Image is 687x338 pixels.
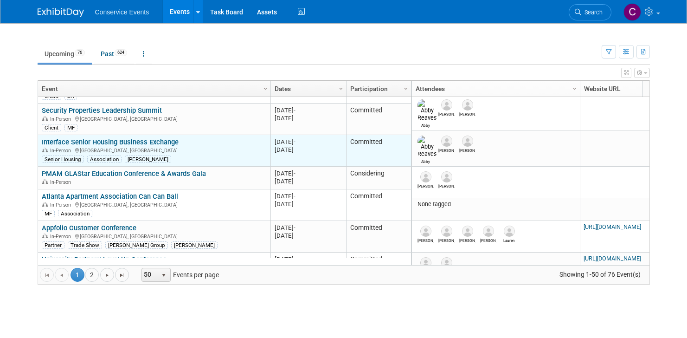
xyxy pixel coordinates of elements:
img: Justin Brady [420,257,431,268]
span: Events per page [129,268,228,282]
span: - [294,107,295,114]
a: Security Properties Leadership Summit [42,106,162,115]
div: [DATE] [275,232,342,240]
a: Upcoming76 [38,45,92,63]
span: - [294,138,295,145]
div: Association [87,156,122,163]
td: Committed [346,189,411,221]
span: In-Person [50,179,74,185]
img: Jana Jardine [441,257,452,268]
div: Abby Reaves [417,158,434,164]
span: 76 [75,49,85,56]
div: None tagged [415,201,576,208]
a: Attendees [416,81,574,97]
img: Andrew Fretwell [462,226,473,237]
a: Search [569,4,611,20]
span: Column Settings [262,85,269,92]
span: Column Settings [571,85,578,92]
div: [PERSON_NAME] Group [105,241,168,249]
a: Go to the previous page [55,268,69,282]
div: [GEOGRAPHIC_DATA], [GEOGRAPHIC_DATA] [42,115,266,123]
span: Conservice Events [95,8,149,16]
span: 50 [142,268,158,281]
img: Jeffrey Smedley [441,136,452,147]
span: Go to the previous page [58,272,65,279]
div: [PERSON_NAME] [171,241,218,249]
div: Partner [42,241,64,249]
span: Column Settings [402,85,410,92]
span: Go to the last page [118,272,126,279]
div: Client [42,124,61,131]
td: Committed [346,135,411,167]
a: Column Settings [401,81,411,95]
img: Jennifer Love [441,99,452,110]
div: Jeffrey Smedley [438,147,455,153]
img: Pam Berkosky [441,226,452,237]
div: Brooke Runyan [459,147,475,153]
img: Jennifer Love [420,171,431,182]
span: In-Person [50,116,74,122]
span: Go to the next page [103,272,111,279]
div: [GEOGRAPHIC_DATA], [GEOGRAPHIC_DATA] [42,146,266,154]
div: [DATE] [275,169,342,177]
a: University Partners' Level Up Conference [42,255,167,264]
span: Search [581,9,603,16]
img: Zach Beck [420,226,431,237]
span: - [294,256,295,263]
a: Column Settings [260,81,270,95]
div: [DATE] [275,114,342,122]
span: - [294,170,295,177]
div: Jennifer Love [438,110,455,117]
div: Jennifer Love [417,182,434,188]
a: Go to the next page [100,268,114,282]
div: Andrew Fretwell [459,237,475,243]
div: Mary Lou Cabrera [459,110,475,117]
a: PMAM GLAStar Education Conference & Awards Gala [42,169,206,178]
div: [PERSON_NAME] [125,156,171,163]
span: - [294,224,295,231]
td: Considering [346,167,411,189]
div: [DATE] [275,138,342,146]
a: 2 [85,268,99,282]
img: Chris Ogletree [623,3,641,21]
img: Brooke Runyan [462,136,473,147]
span: 1 [71,268,84,282]
a: Column Settings [336,81,346,95]
div: Senior Housing [42,156,84,163]
a: Column Settings [639,81,649,95]
div: [DATE] [275,200,342,208]
a: Dates [275,81,340,97]
img: Mary Lou Cabrera [462,99,473,110]
div: [DATE] [275,192,342,200]
div: [GEOGRAPHIC_DATA], [GEOGRAPHIC_DATA] [42,201,266,208]
img: In-Person Event [42,148,48,152]
div: [DATE] [275,177,342,185]
img: In-Person Event [42,179,48,184]
td: Committed [346,104,411,135]
a: Event [42,81,264,97]
div: Zach Beck [417,237,434,243]
div: Trade Show [68,241,102,249]
div: Justin Brady [438,182,455,188]
span: Column Settings [337,85,345,92]
span: Column Settings [641,85,648,92]
div: Pam Berkosky [438,237,455,243]
span: - [294,193,295,200]
a: Website URL [584,81,643,97]
div: Abby Reaves [417,122,434,128]
span: Go to the first page [43,272,51,279]
a: Atlanta Apartment Association Can Can Ball [42,192,178,201]
a: [URL][DOMAIN_NAME] [584,223,641,230]
img: Lauren Howard [504,226,515,237]
img: In-Person Event [42,202,48,207]
img: In-Person Event [42,234,48,238]
img: Abby Reaves [417,99,437,122]
div: [DATE] [275,146,342,154]
div: MF [42,210,55,217]
span: In-Person [50,148,74,154]
td: Committed [346,253,411,284]
a: Appfolio Customer Conference [42,224,136,232]
div: [GEOGRAPHIC_DATA], [GEOGRAPHIC_DATA] [42,232,266,240]
div: Adam Watts [480,237,496,243]
img: Adam Watts [483,226,494,237]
